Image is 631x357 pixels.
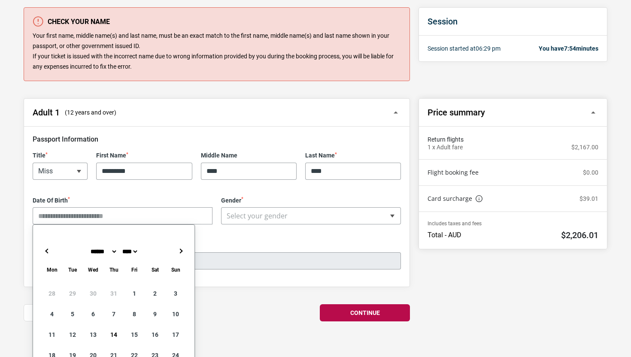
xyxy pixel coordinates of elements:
[165,304,186,324] div: 10
[83,283,103,304] div: 30
[33,242,401,249] label: Email Address
[221,197,401,204] label: Gender
[305,152,401,159] label: Last Name
[165,324,186,345] div: 17
[227,211,288,221] span: Select your gender
[96,152,192,159] label: First Name
[539,44,598,53] p: You have minutes
[103,304,124,324] div: 7
[564,45,576,52] span: 7:54
[428,144,463,151] p: 1 x Adult fare
[428,168,479,177] a: Flight booking fee
[221,207,401,224] span: Select your gender
[428,107,485,118] h2: Price summary
[221,208,400,224] span: Select your gender
[33,107,60,118] h2: Adult 1
[42,304,62,324] div: 4
[103,283,124,304] div: 31
[320,304,410,321] button: Continue
[428,221,598,227] p: Includes taxes and fees
[124,324,145,345] div: 15
[33,163,88,180] span: Miss
[145,283,165,304] div: 2
[103,324,124,345] div: 14
[33,135,401,143] h3: Passport Information
[176,246,186,256] button: →
[62,265,83,275] div: Tuesday
[103,265,124,275] div: Thursday
[165,265,186,275] div: Sunday
[419,99,607,127] button: Price summary
[124,265,145,275] div: Friday
[428,194,482,203] a: Card surcharge
[24,304,114,321] button: Back
[165,283,186,304] div: 3
[428,135,598,144] span: Return flights
[65,108,116,117] span: (12 years and over)
[428,16,598,27] h2: Session
[145,324,165,345] div: 16
[571,144,598,151] p: $2,167.00
[33,152,88,159] label: Title
[145,265,165,275] div: Saturday
[561,230,598,240] h2: $2,206.01
[476,45,501,52] span: 06:29 pm
[579,195,598,203] p: $39.01
[428,44,501,53] p: Session started at
[83,304,103,324] div: 6
[83,324,103,345] div: 13
[33,163,87,179] span: Miss
[42,283,62,304] div: 28
[83,265,103,275] div: Wednesday
[583,169,598,176] p: $0.00
[33,197,212,204] label: Date Of Birth
[62,324,83,345] div: 12
[428,231,461,239] p: Total - AUD
[62,304,83,324] div: 5
[145,304,165,324] div: 9
[33,16,401,27] h3: Check your name
[124,283,145,304] div: 1
[24,99,410,127] button: Adult 1 (12 years and over)
[33,31,401,72] p: Your first name, middle name(s) and last name, must be an exact match to the first name, middle n...
[42,265,62,275] div: Monday
[42,324,62,345] div: 11
[62,283,83,304] div: 29
[201,152,297,159] label: Middle Name
[124,304,145,324] div: 8
[42,246,52,256] button: ←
